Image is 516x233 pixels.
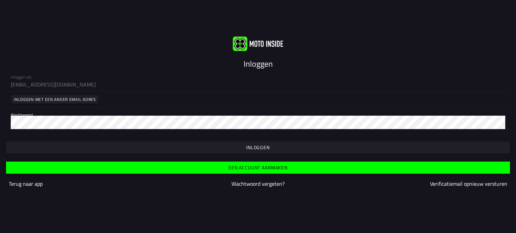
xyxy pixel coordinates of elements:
[9,180,43,188] a: Terug naar app
[246,145,270,150] ion-text: Inloggen
[430,180,507,188] a: Verificatiemail opnieuw versturen
[6,162,510,174] ion-button: Een account aanmaken
[231,180,285,188] a: Wachtwoord vergeten?
[244,58,273,70] ion-text: Inloggen
[11,95,98,104] ion-button: Inloggen met een ander email adres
